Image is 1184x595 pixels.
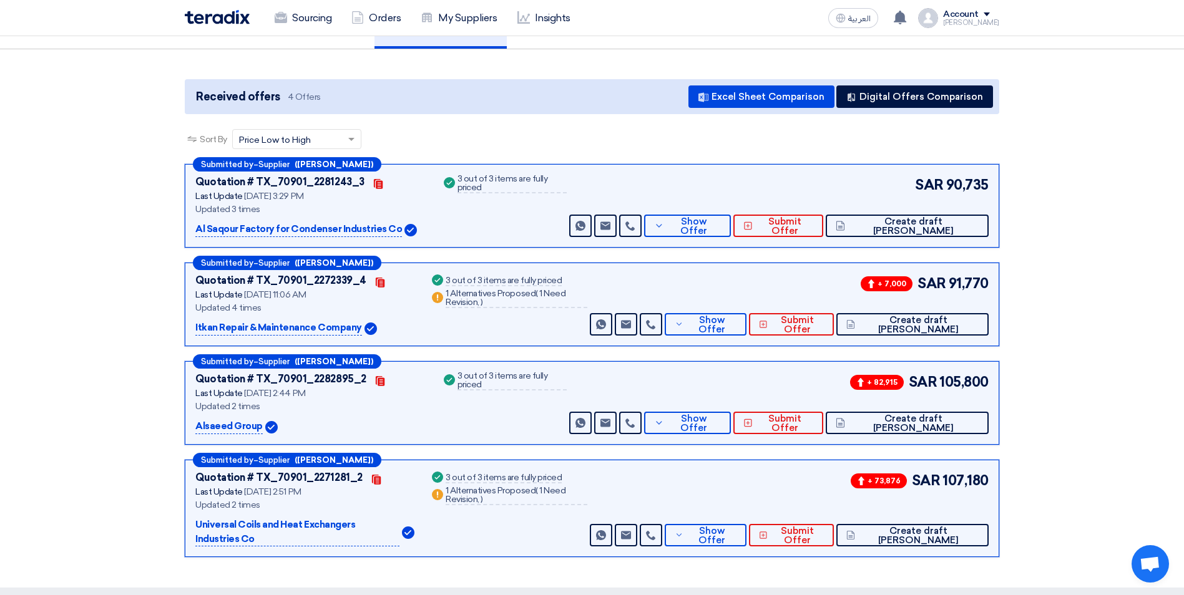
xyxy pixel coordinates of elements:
a: Orders [341,4,411,32]
div: 3 out of 3 items are fully priced [457,372,567,390]
button: Create draft [PERSON_NAME] [826,412,989,434]
img: Verified Account [404,224,417,236]
span: Last Update [195,191,243,201]
button: Show Offer [665,524,747,546]
span: [DATE] 2:44 PM [244,388,305,399]
a: Insights [507,4,580,32]
span: ) [481,297,483,307]
span: 105,800 [939,372,989,392]
a: Open chat [1132,545,1169,583]
div: Updated 4 times [195,301,414,314]
span: Show Offer [667,414,722,433]
div: [PERSON_NAME] [943,19,999,26]
span: + 73,876 [851,473,907,488]
span: 91,770 [949,273,989,294]
span: Create draft [PERSON_NAME] [858,316,979,334]
div: 3 out of 3 items are fully priced [446,276,562,286]
span: ) [481,494,483,505]
b: ([PERSON_NAME]) [295,456,373,464]
button: العربية [828,8,878,28]
span: Submitted by [201,160,253,168]
div: Quotation # TX_70901_2281243_3 [195,175,364,190]
div: – [193,157,381,172]
p: Itkan Repair & Maintenance Company [195,321,362,336]
span: Submit Offer [771,316,824,334]
img: Verified Account [364,322,377,335]
button: Submit Offer [749,313,834,336]
button: Create draft [PERSON_NAME] [836,524,989,546]
span: 90,735 [946,175,989,195]
b: ([PERSON_NAME]) [295,160,373,168]
span: SAR [917,273,946,294]
button: Digital Offers Comparison [836,85,993,108]
span: Supplier [258,357,290,365]
span: Supplier [258,160,290,168]
span: Submit Offer [756,414,813,433]
img: Teradix logo [185,10,250,24]
button: Show Offer [644,412,731,434]
div: Updated 3 times [195,203,426,216]
span: Received offers [196,89,280,105]
span: Sort By [200,133,227,146]
span: Last Update [195,289,243,300]
span: Last Update [195,388,243,399]
span: Create draft [PERSON_NAME] [848,414,979,433]
div: 3 out of 3 items are fully priced [446,473,562,483]
span: Show Offer [687,316,736,334]
span: 107,180 [942,470,989,491]
span: [DATE] 11:06 AM [244,289,306,300]
span: Submitted by [201,357,253,365]
span: SAR [915,175,944,195]
div: – [193,354,381,369]
span: 4 Offers [288,91,321,103]
button: Submit Offer [733,412,823,434]
button: Create draft [PERSON_NAME] [836,313,989,336]
div: Quotation # TX_70901_2282895_2 [195,372,366,387]
div: – [193,256,381,270]
span: Submit Offer [756,217,813,236]
button: Submit Offer [733,215,823,237]
img: profile_test.png [918,8,938,28]
a: Sourcing [265,4,341,32]
span: 1 Need Revision, [446,288,565,307]
span: Submitted by [201,456,253,464]
button: Show Offer [644,215,731,237]
span: Supplier [258,456,290,464]
span: Show Offer [667,217,722,236]
button: Excel Sheet Comparison [688,85,834,108]
div: 3 out of 3 items are fully priced [457,175,567,193]
span: 1 Need Revision, [446,485,565,505]
a: My Suppliers [411,4,507,32]
span: Create draft [PERSON_NAME] [858,526,979,545]
span: ( [536,288,538,299]
p: Alsaeed Group [195,419,263,434]
b: ([PERSON_NAME]) [295,259,373,267]
div: Account [943,9,979,20]
span: Show Offer [687,526,736,545]
span: Submitted by [201,259,253,267]
span: ( [536,485,538,496]
span: Supplier [258,259,290,267]
span: Last Update [195,486,243,497]
span: [DATE] 3:29 PM [244,191,303,201]
b: ([PERSON_NAME]) [295,357,373,365]
span: Create draft [PERSON_NAME] [848,217,979,236]
div: Quotation # TX_70901_2271281_2 [195,470,363,485]
div: Quotation # TX_70901_2272339_4 [195,273,366,288]
span: SAR [912,470,941,491]
div: Updated 2 times [195,498,414,511]
div: 1 Alternatives Proposed [446,486,587,505]
span: + 7,000 [861,276,912,291]
p: Universal Coils and Heat Exchangers Industries Co [195,518,399,546]
p: Al Saqour Factory for Condenser Industries Co [195,222,402,237]
span: + 82,915 [850,375,904,390]
span: Submit Offer [771,526,824,545]
button: Submit Offer [749,524,834,546]
div: 1 Alternatives Proposed [446,289,587,308]
span: SAR [909,372,937,392]
span: العربية [848,14,871,23]
span: [DATE] 2:51 PM [244,486,301,497]
img: Verified Account [402,526,414,539]
button: Create draft [PERSON_NAME] [826,215,989,237]
div: Updated 2 times [195,400,426,413]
